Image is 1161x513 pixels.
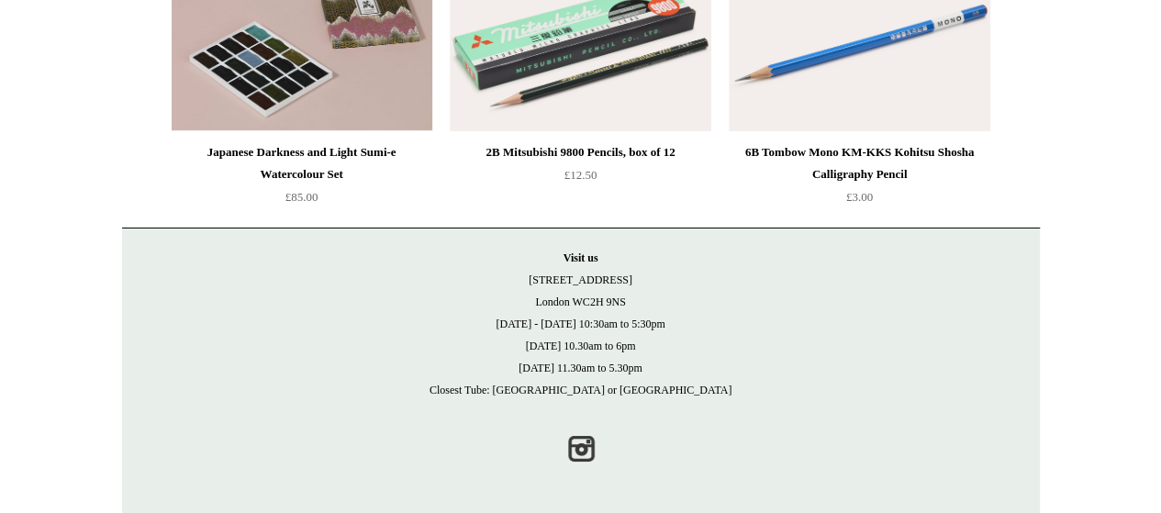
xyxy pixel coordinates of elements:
[564,168,597,182] span: £12.50
[846,190,873,204] span: £3.00
[285,190,318,204] span: £85.00
[172,141,432,217] a: Japanese Darkness and Light Sumi-e Watercolour Set £85.00
[450,141,710,217] a: 2B Mitsubishi 9800 Pencils, box of 12 £12.50
[140,247,1021,401] p: [STREET_ADDRESS] London WC2H 9NS [DATE] - [DATE] 10:30am to 5:30pm [DATE] 10.30am to 6pm [DATE] 1...
[176,141,428,185] div: Japanese Darkness and Light Sumi-e Watercolour Set
[454,141,706,163] div: 2B Mitsubishi 9800 Pencils, box of 12
[733,141,985,185] div: 6B Tombow Mono KM-KKS Kohitsu Shosha Calligraphy Pencil
[729,141,989,217] a: 6B Tombow Mono KM-KKS Kohitsu Shosha Calligraphy Pencil £3.00
[564,251,598,264] strong: Visit us
[561,429,601,469] a: Instagram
